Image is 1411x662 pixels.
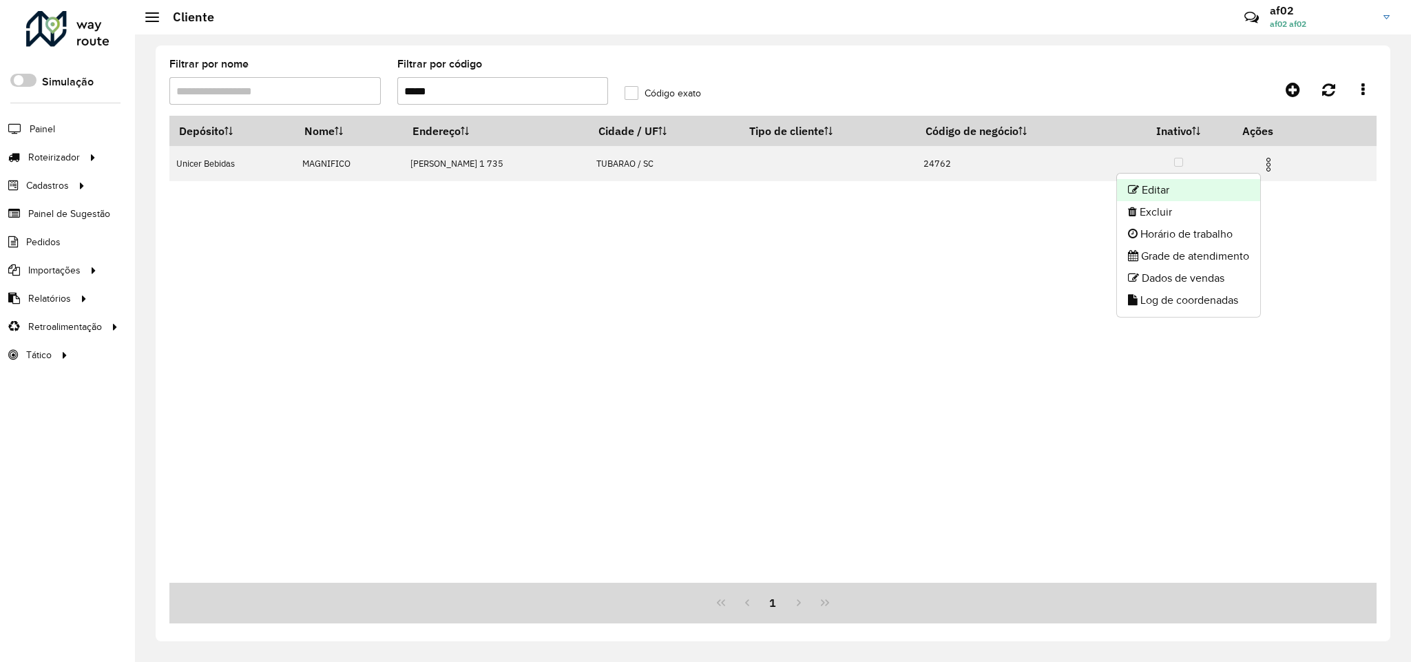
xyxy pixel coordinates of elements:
[1117,245,1260,267] li: Grade de atendimento
[28,150,80,165] span: Roteirizador
[760,590,786,616] button: 1
[30,122,55,136] span: Painel
[589,146,740,181] td: TUBARAO / SC
[1117,201,1260,223] li: Excluir
[295,116,403,146] th: Nome
[740,116,917,146] th: Tipo de cliente
[397,56,482,72] label: Filtrar por código
[404,146,589,181] td: [PERSON_NAME] 1 735
[169,56,249,72] label: Filtrar por nome
[26,178,69,193] span: Cadastros
[295,146,403,181] td: MAGNIFICO
[1124,116,1233,146] th: Inativo
[28,207,110,221] span: Painel de Sugestão
[169,116,295,146] th: Depósito
[26,235,61,249] span: Pedidos
[625,86,701,101] label: Código exato
[26,348,52,362] span: Tático
[1237,3,1266,32] a: Contato Rápido
[1117,223,1260,245] li: Horário de trabalho
[28,263,81,278] span: Importações
[404,116,589,146] th: Endereço
[1117,289,1260,311] li: Log de coordenadas
[28,291,71,306] span: Relatórios
[169,146,295,181] td: Unicer Bebidas
[28,320,102,334] span: Retroalimentação
[1270,18,1373,30] span: af02 af02
[1117,267,1260,289] li: Dados de vendas
[42,74,94,90] label: Simulação
[1270,4,1373,17] h3: af02
[917,146,1125,181] td: 24762
[1233,116,1315,145] th: Ações
[917,116,1125,146] th: Código de negócio
[159,10,214,25] h2: Cliente
[589,116,740,146] th: Cidade / UF
[1117,179,1260,201] li: Editar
